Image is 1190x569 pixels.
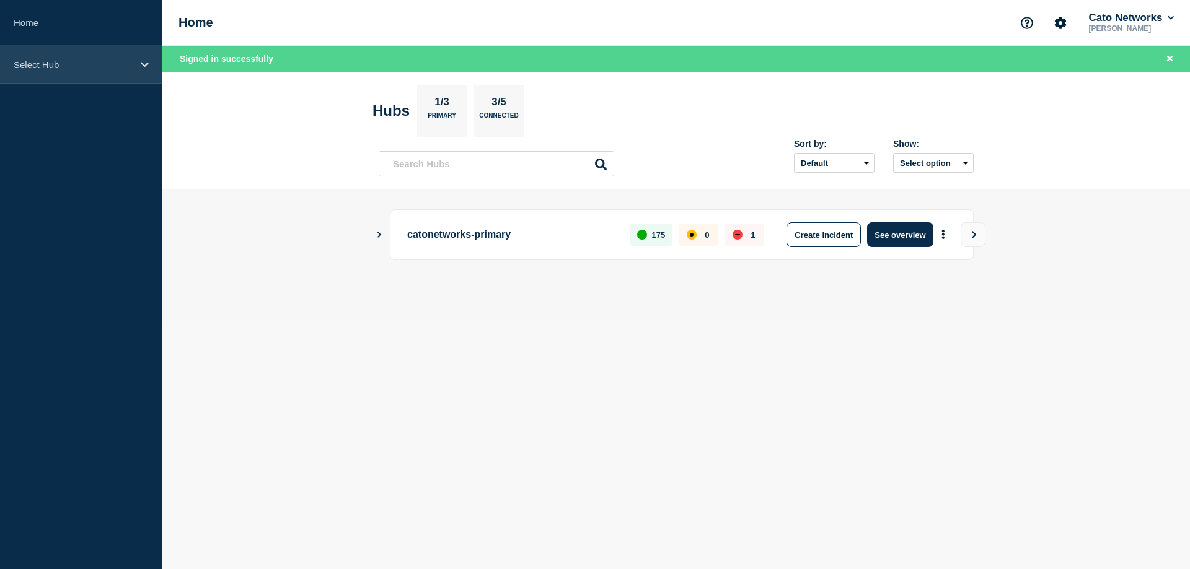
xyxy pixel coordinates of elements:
button: Account settings [1047,10,1073,36]
div: up [637,230,647,240]
button: View [961,222,985,247]
p: 1 [751,230,755,240]
select: Sort by [794,153,875,173]
button: Select option [893,153,974,173]
div: Show: [893,139,974,149]
div: Sort by: [794,139,875,149]
h2: Hubs [372,102,410,119]
button: Show Connected Hubs [376,230,382,240]
p: Select Hub [14,59,133,70]
p: catonetworks-primary [407,222,616,247]
span: Signed in successfully [180,54,273,64]
p: 0 [705,230,709,240]
button: Create incident [787,222,861,247]
p: Primary [428,112,456,125]
p: Connected [479,112,518,125]
div: affected [687,230,697,240]
p: 1/3 [430,96,454,112]
p: [PERSON_NAME] [1086,24,1176,33]
button: See overview [867,222,933,247]
p: 3/5 [487,96,511,112]
input: Search Hubs [379,151,614,176]
p: 175 [652,230,666,240]
button: Close banner [1162,52,1178,66]
button: More actions [935,224,951,246]
div: down [733,230,743,240]
button: Support [1014,10,1040,36]
button: Cato Networks [1086,12,1176,24]
h1: Home [178,15,213,30]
